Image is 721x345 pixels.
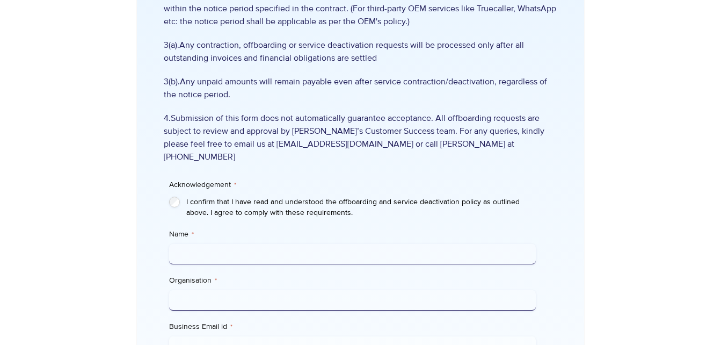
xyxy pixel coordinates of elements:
span: 3(b).Any unpaid amounts will remain payable even after service contraction/deactivation, regardle... [164,75,557,101]
label: Business Email id [169,321,536,332]
label: I confirm that I have read and understood the offboarding and service deactivation policy as outl... [186,197,536,218]
label: Name [169,229,536,240]
label: Organisation [169,275,536,286]
legend: Acknowledgement [169,179,236,190]
span: 4.Submission of this form does not automatically guarantee acceptance. All offboarding requests a... [164,112,557,163]
span: 3(a).Any contraction, offboarding or service deactivation requests will be processed only after a... [164,39,557,64]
